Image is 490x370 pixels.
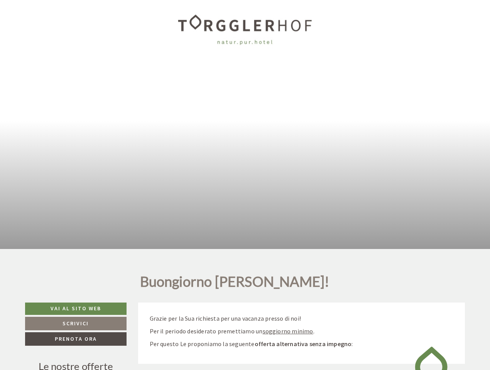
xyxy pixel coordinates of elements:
[150,340,454,348] p: Per questo Le proponiamo la seguente :
[150,314,454,323] p: Grazie per la Sua richiesta per una vacanza presso di noi!
[150,327,454,336] p: Per il periodo desiderato premettiamo un .
[140,274,329,293] h1: Buongiorno [PERSON_NAME]!
[263,327,313,335] u: soggiorno minimo
[25,317,127,330] a: Scrivici
[255,340,352,348] strong: offerta alternativa senza impegno
[25,303,127,315] a: Vai al sito web
[25,332,127,346] a: Prenota ora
